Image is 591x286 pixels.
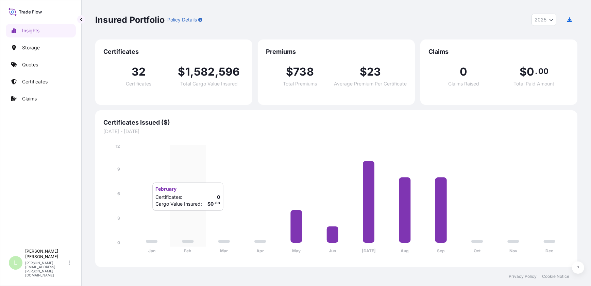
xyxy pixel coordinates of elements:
tspan: 0 [117,240,120,245]
span: 0 [527,66,534,77]
p: Quotes [22,61,38,68]
span: Certificates Issued ($) [103,118,569,127]
span: Certificates [103,48,244,56]
tspan: 3 [117,216,120,221]
p: Insured Portfolio [95,14,165,25]
span: 1 [185,66,190,77]
span: [DATE] - [DATE] [103,128,569,135]
button: Year Selector [531,14,556,26]
tspan: 9 [117,166,120,172]
tspan: Oct [474,249,481,254]
span: 00 [538,68,548,74]
p: [PERSON_NAME][EMAIL_ADDRESS][PERSON_NAME][DOMAIN_NAME] [25,261,67,277]
span: 23 [367,66,381,77]
p: Claims [22,95,37,102]
tspan: May [292,249,301,254]
p: [PERSON_NAME] [PERSON_NAME] [25,249,67,259]
p: Policy Details [167,16,197,23]
tspan: [DATE] [362,249,376,254]
tspan: Dec [545,249,553,254]
span: 2025 [535,16,546,23]
span: , [215,66,219,77]
span: $ [286,66,293,77]
span: $ [178,66,185,77]
span: Average Premium Per Certificate [334,81,407,86]
p: Storage [22,44,40,51]
span: $ [360,66,367,77]
span: Total Paid Amount [514,81,555,86]
span: Claims [428,48,569,56]
tspan: Jun [329,249,336,254]
tspan: 12 [116,144,120,149]
a: Privacy Policy [509,274,537,279]
span: Claims Raised [448,81,479,86]
tspan: Jan [148,249,155,254]
span: , [190,66,194,77]
tspan: 6 [117,191,120,196]
tspan: Apr [256,249,264,254]
a: Certificates [6,75,76,89]
a: Cookie Notice [542,274,569,279]
span: Total Premiums [283,81,317,86]
span: 582 [194,66,215,77]
span: $ [520,66,527,77]
a: Quotes [6,58,76,71]
span: Total Cargo Value Insured [180,81,238,86]
span: Premiums [266,48,407,56]
tspan: Feb [184,249,192,254]
span: 596 [219,66,240,77]
span: L [14,259,17,266]
span: 0 [460,66,467,77]
a: Storage [6,41,76,54]
p: Certificates [22,78,48,85]
span: 32 [132,66,146,77]
span: . [535,68,537,74]
span: Certificates [126,81,151,86]
tspan: Sep [437,249,445,254]
a: Claims [6,92,76,106]
tspan: Mar [220,249,228,254]
tspan: Nov [509,249,518,254]
tspan: Aug [401,249,409,254]
p: Insights [22,27,39,34]
a: Insights [6,24,76,37]
span: 738 [293,66,314,77]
